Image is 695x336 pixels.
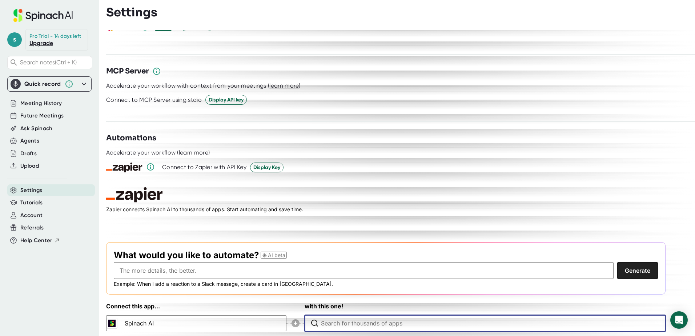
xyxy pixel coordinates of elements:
button: Help Center [20,236,60,245]
h3: Settings [106,5,157,19]
button: Ask Spinach [20,124,53,133]
button: Tutorials [20,199,43,207]
div: Pro Trial - 14 days left [29,33,81,40]
span: learn more [179,149,208,156]
span: s [7,32,22,47]
button: Display API key [205,95,247,105]
a: Upgrade [29,40,53,47]
span: Display API key [209,96,244,104]
button: Upload [20,162,39,170]
h3: MCP Server [106,66,149,77]
span: learn more [269,82,299,89]
button: Display Key [250,163,284,172]
button: Referrals [20,224,44,232]
div: Quick record [24,80,61,88]
h3: Automations [106,133,156,144]
button: Future Meetings [20,112,64,120]
button: Drafts [20,149,37,158]
span: Display Key [253,164,280,171]
div: Open Intercom Messenger [670,311,688,329]
button: Settings [20,186,43,195]
div: Connect to MCP Server using stdio [106,96,202,104]
div: Connect to Zapier with API Key [162,164,246,171]
div: Quick record [11,77,88,91]
span: Search notes (Ctrl + K) [20,59,77,66]
button: Account [20,211,43,220]
div: Accelerate your workflow ( ) [106,149,210,156]
button: Agents [20,137,39,145]
div: Accelerate your workflow with context from your meetings ( ) [106,82,301,89]
button: Meeting History [20,99,62,108]
span: Help Center [20,236,52,245]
